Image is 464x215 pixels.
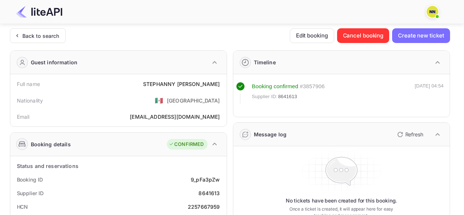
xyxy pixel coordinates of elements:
div: Timeline [254,58,276,66]
span: Supplier ID: [252,93,278,100]
div: # 3857906 [300,82,325,91]
div: Nationality [17,97,43,104]
button: Create new ticket [392,28,450,43]
div: CONFIRMED [169,141,204,148]
span: United States [155,94,163,107]
button: Refresh [393,129,426,140]
img: LiteAPI Logo [16,6,62,18]
div: [GEOGRAPHIC_DATA] [167,97,220,104]
img: N/A N/A [427,6,438,18]
div: [DATE] 04:54 [415,82,444,104]
div: Full name [17,80,40,88]
div: Status and reservations [17,162,78,170]
div: Message log [254,130,287,138]
div: 8641613 [198,189,220,197]
div: Email [17,113,30,121]
div: Supplier ID [17,189,44,197]
p: No tickets have been created for this booking. [286,197,397,204]
div: 2257667959 [188,203,220,211]
div: Back to search [22,32,59,40]
div: HCN [17,203,28,211]
p: Refresh [405,130,423,138]
div: Booking confirmed [252,82,299,91]
button: Cancel booking [337,28,390,43]
button: Edit booking [290,28,334,43]
div: Guest information [31,58,78,66]
span: 8641613 [278,93,297,100]
div: Booking details [31,140,71,148]
div: STEPHANNY [PERSON_NAME] [143,80,220,88]
div: [EMAIL_ADDRESS][DOMAIN_NAME] [130,113,220,121]
div: 9_pFa3pZw [191,176,220,183]
div: Booking ID [17,176,43,183]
